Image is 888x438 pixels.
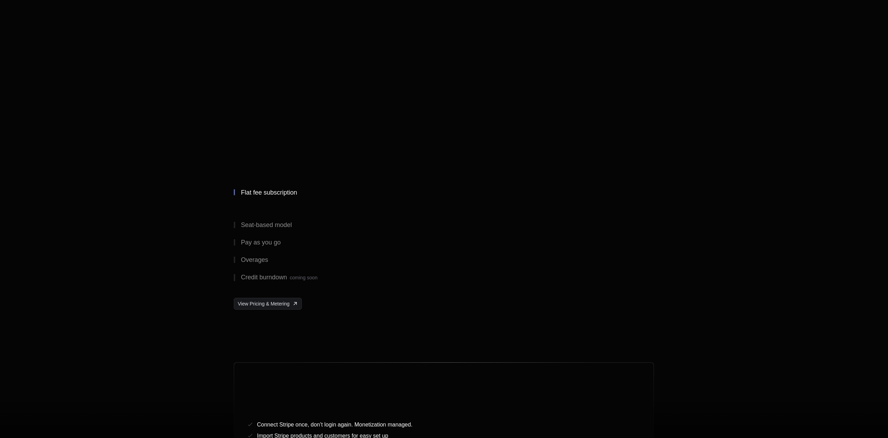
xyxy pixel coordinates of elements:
span: coming soon [290,275,318,280]
span: Connect Stripe once, don’t login again. Monetization managed. [257,422,412,428]
div: Flat fee subscription [241,189,297,196]
div: Seat-based model [241,222,292,228]
span: View Pricing & Metering [238,300,289,307]
button: Credit burndowncoming soon [234,269,380,287]
div: Pay as you go [241,239,281,246]
div: Credit burndown [241,274,317,281]
button: Pay as you go [234,234,380,251]
div: Overages [241,257,268,263]
button: Flat fee subscription [234,184,380,216]
a: [object Object],[object Object] [234,298,301,310]
button: Seat-based model [234,216,380,234]
button: Overages [234,251,380,269]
